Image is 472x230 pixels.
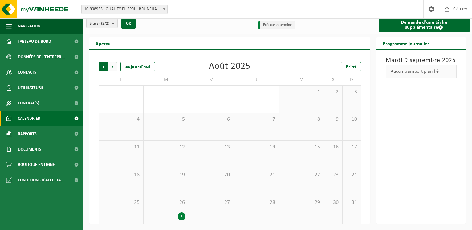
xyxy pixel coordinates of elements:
[234,74,279,85] td: J
[379,18,470,32] a: Demande d'une tâche supplémentaire
[121,19,136,29] button: OK
[282,171,321,178] span: 22
[279,74,324,85] td: V
[147,199,185,206] span: 26
[386,65,457,78] div: Aucun transport planifié
[18,65,36,80] span: Contacts
[386,56,457,65] h3: Mardi 9 septembre 2025
[327,199,339,206] span: 30
[237,199,275,206] span: 28
[108,62,117,71] span: Suivant
[147,171,185,178] span: 19
[18,80,43,95] span: Utilisateurs
[18,111,40,126] span: Calendrier
[324,74,343,85] td: S
[192,171,230,178] span: 20
[82,5,167,14] span: 10-908933 - QUALITY FH SPRL - BRUNEHAUT
[192,116,230,123] span: 6
[209,62,250,71] div: Août 2025
[18,172,64,188] span: Conditions d'accepta...
[327,89,339,95] span: 2
[258,21,295,29] li: Exécuté et terminé
[346,89,358,95] span: 3
[282,89,321,95] span: 1
[18,95,39,111] span: Contrat(s)
[18,126,37,142] span: Rapports
[102,116,140,123] span: 4
[99,62,108,71] span: Précédent
[99,74,144,85] td: L
[237,171,275,178] span: 21
[343,74,361,85] td: D
[192,144,230,151] span: 13
[327,144,339,151] span: 16
[178,212,185,220] div: 1
[346,171,358,178] span: 24
[282,144,321,151] span: 15
[102,171,140,178] span: 18
[147,116,185,123] span: 5
[90,19,109,28] span: Site(s)
[144,74,189,85] td: M
[18,18,40,34] span: Navigation
[192,199,230,206] span: 27
[346,64,356,69] span: Print
[89,37,117,49] h2: Aperçu
[102,144,140,151] span: 11
[189,74,234,85] td: M
[327,116,339,123] span: 9
[237,144,275,151] span: 14
[102,199,140,206] span: 25
[18,34,51,49] span: Tableau de bord
[237,116,275,123] span: 7
[81,5,168,14] span: 10-908933 - QUALITY FH SPRL - BRUNEHAUT
[18,49,65,65] span: Données de l'entrepr...
[120,62,155,71] div: aujourd'hui
[341,62,361,71] a: Print
[18,157,55,172] span: Boutique en ligne
[147,144,185,151] span: 12
[282,199,321,206] span: 29
[86,19,118,28] button: Site(s)(2/2)
[282,116,321,123] span: 8
[376,37,435,49] h2: Programme journalier
[346,144,358,151] span: 17
[18,142,41,157] span: Documents
[346,116,358,123] span: 10
[346,199,358,206] span: 31
[101,22,109,26] count: (2/2)
[327,171,339,178] span: 23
